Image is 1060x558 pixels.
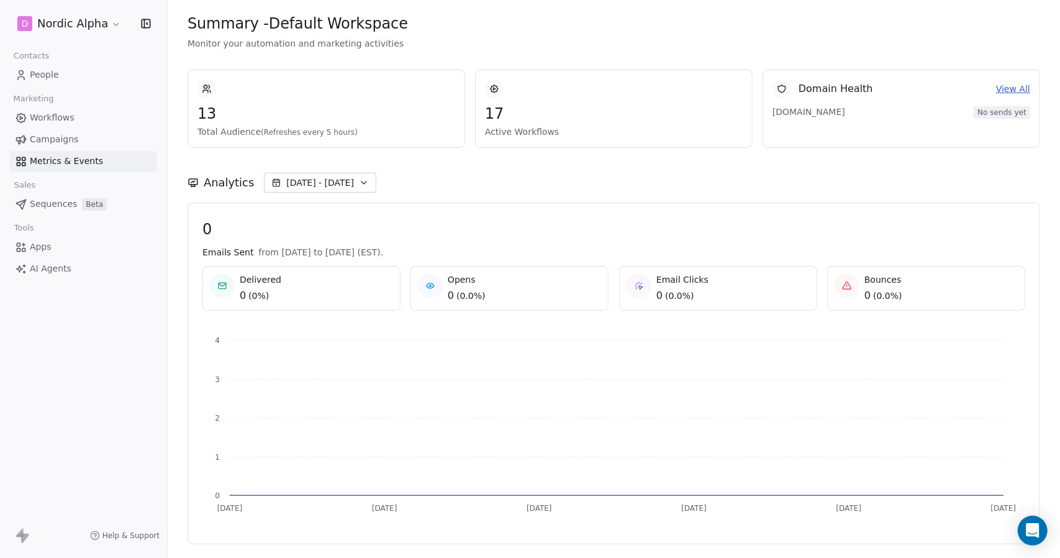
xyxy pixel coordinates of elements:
span: Total Audience [197,126,455,138]
a: Metrics & Events [10,151,157,172]
span: Apps [30,240,52,254]
tspan: [DATE] [836,505,862,513]
span: Sales [9,176,41,194]
span: Sequences [30,198,77,211]
span: ( 0.0% ) [873,290,902,302]
a: Campaigns [10,129,157,150]
span: Delivered [240,273,281,286]
a: Help & Support [90,531,160,541]
span: (Refreshes every 5 hours) [261,128,358,137]
button: DNordic Alpha [15,13,124,34]
span: No sends yet [974,106,1030,119]
a: Workflows [10,107,157,128]
span: Beta [82,198,107,211]
tspan: 0 [215,492,220,500]
span: Monitor your automation and marketing activities [188,37,1040,50]
span: 0 [240,288,246,303]
tspan: [DATE] [217,505,243,513]
a: SequencesBeta [10,194,157,214]
span: from [DATE] to [DATE] (EST). [258,246,383,258]
tspan: 2 [215,414,220,423]
div: Open Intercom Messenger [1018,516,1048,546]
span: Summary - Default Workspace [188,14,408,33]
span: Email Clicks [656,273,709,286]
span: Opens [448,273,486,286]
a: Apps [10,237,157,257]
span: 17 [485,104,743,123]
span: Nordic Alpha [37,16,108,32]
button: [DATE] - [DATE] [264,173,376,193]
tspan: [DATE] [527,505,552,513]
span: Emails Sent [202,246,253,258]
span: Help & Support [102,531,160,541]
span: Tools [9,219,39,237]
span: Workflows [30,111,75,124]
span: 0 [448,288,454,303]
span: Analytics [204,175,254,191]
span: Marketing [8,89,59,108]
tspan: 4 [215,336,220,345]
a: View All [996,83,1030,96]
span: [DOMAIN_NAME] [772,106,859,118]
span: Contacts [8,47,55,65]
span: AI Agents [30,262,71,275]
tspan: 1 [215,453,220,462]
span: ( 0.0% ) [665,290,694,302]
span: 0 [656,288,663,303]
tspan: [DATE] [991,505,1017,513]
span: Metrics & Events [30,155,103,168]
span: ( 0% ) [248,290,269,302]
span: 0 [864,288,871,303]
span: Campaigns [30,133,78,146]
tspan: [DATE] [681,505,707,513]
span: Bounces [864,273,902,286]
span: Active Workflows [485,126,743,138]
span: People [30,68,59,81]
tspan: 3 [215,375,220,384]
span: 13 [197,104,455,123]
span: [DATE] - [DATE] [286,176,354,189]
span: 0 [202,220,1025,239]
span: Domain Health [799,81,873,96]
span: ( 0.0% ) [456,290,486,302]
a: AI Agents [10,258,157,279]
span: D [22,17,29,30]
tspan: [DATE] [372,505,397,513]
a: People [10,65,157,85]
